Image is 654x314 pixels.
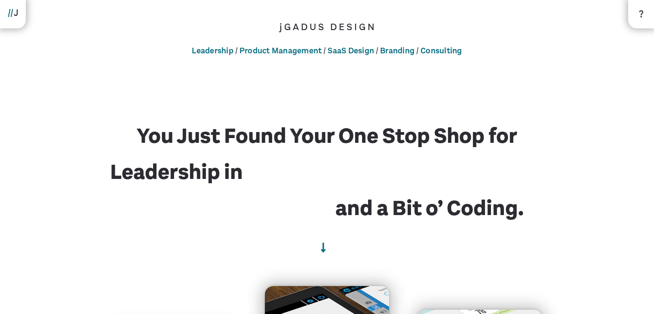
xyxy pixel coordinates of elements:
[190,46,235,56] a: Leadership
[378,46,416,56] a: Branding
[130,158,544,222] span: Design, Product Management, Marketing, Strategy,
[419,46,464,56] a: Consulting
[326,46,376,56] a: SaaS Design
[238,46,324,56] a: Product Management
[81,74,573,272] h1: You Just Found Your One Stop Shop for Leadership in and a Bit o’ Coding.
[279,21,284,33] span: j
[277,21,377,33] a: jGadus Design
[315,234,332,260] a: Continue reading
[9,44,645,58] nav: / / / /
